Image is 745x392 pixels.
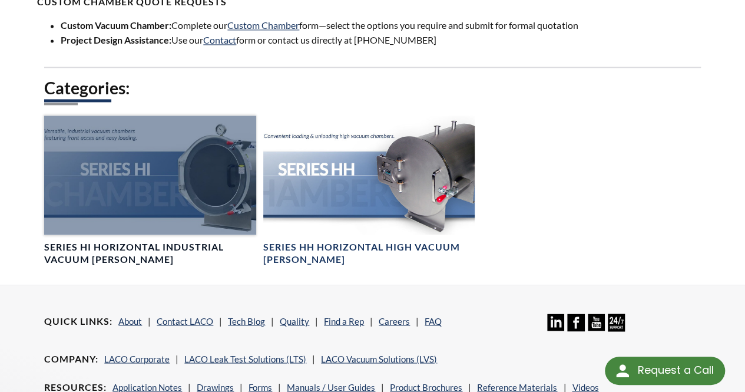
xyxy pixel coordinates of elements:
h4: Series HI Horizontal Industrial Vacuum [PERSON_NAME] [44,241,256,265]
a: Reference Materials [477,381,557,392]
a: Drawings [197,381,234,392]
a: Series HI Chambers headerSeries HI Horizontal Industrial Vacuum [PERSON_NAME] [44,116,256,265]
a: Careers [379,315,410,326]
h4: Quick Links [44,315,112,327]
a: Tech Blog [228,315,265,326]
a: Custom Chamber [227,19,299,31]
a: Application Notes [112,381,182,392]
div: Request a Call [605,357,725,385]
a: About [118,315,142,326]
img: round button [613,361,632,380]
a: Product Brochures [390,381,462,392]
div: Request a Call [637,357,713,384]
a: LACO Vacuum Solutions (LVS) [321,353,437,364]
a: Quality [280,315,309,326]
a: Videos [572,381,598,392]
li: Complete our form—select the options you require and submit for formal quotation [61,18,708,33]
a: 24/7 Support [608,322,625,333]
h4: Series HH Horizontal High Vacuum [PERSON_NAME] [263,241,475,265]
a: Find a Rep [324,315,364,326]
a: Manuals / User Guides [287,381,375,392]
a: Contact LACO [157,315,213,326]
h2: Categories: [44,77,701,99]
strong: Custom Vacuum Chamber: [61,19,171,31]
h4: Company [44,353,98,365]
a: LACO Leak Test Solutions (LTS) [184,353,306,364]
a: Contact [203,34,236,45]
a: Forms [249,381,272,392]
a: LACO Corporate [104,353,170,364]
a: FAQ [425,315,442,326]
img: 24/7 Support Icon [608,314,625,331]
a: Series HH ChamberSeries HH Horizontal High Vacuum [PERSON_NAME] [263,116,475,265]
li: Use our form or contact us directly at [PHONE_NUMBER] [61,32,708,48]
strong: Project Design Assistance: [61,34,171,45]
